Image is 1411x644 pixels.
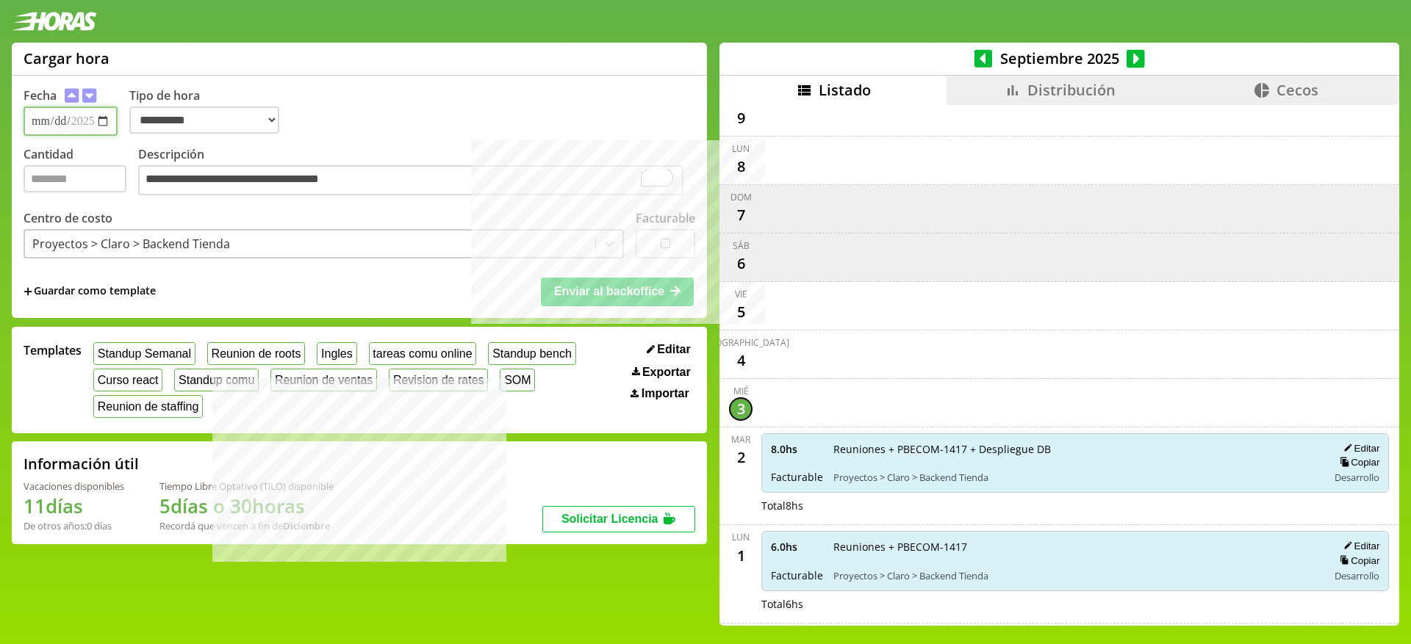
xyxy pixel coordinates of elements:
[174,369,259,391] button: Standup comu
[761,597,1389,611] div: Total 6 hs
[24,165,126,192] input: Cantidad
[24,87,57,104] label: Fecha
[12,12,97,31] img: logotipo
[24,283,156,300] span: +Guardar como template
[692,336,789,349] div: [DEMOGRAPHIC_DATA]
[657,343,690,356] span: Editar
[369,342,477,365] button: tareas comu online
[729,397,753,421] div: 3
[733,385,749,397] div: mié
[1339,540,1379,552] button: Editar
[729,155,753,178] div: 8
[1335,471,1379,484] span: Desarrollo
[93,342,195,365] button: Standup Semanal
[129,87,291,136] label: Tipo de hora
[93,369,162,391] button: Curso react
[159,519,334,532] div: Recordá que vencen a fin de
[628,365,695,380] button: Exportar
[24,454,139,474] h2: Información útil
[771,470,823,484] span: Facturable
[159,493,334,519] h1: 5 días o 30 horas
[636,210,695,226] label: Facturable
[729,300,753,324] div: 5
[1339,442,1379,455] button: Editar
[735,288,747,300] div: vie
[317,342,356,365] button: Ingles
[1335,554,1379,567] button: Copiar
[771,442,823,456] span: 8.0 hs
[389,369,488,391] button: Revision de rates
[270,369,377,391] button: Reunion de ventas
[642,387,689,400] span: Importar
[833,540,1318,554] span: Reuniones + PBECOM-1417
[642,366,691,379] span: Exportar
[833,471,1318,484] span: Proyectos > Claro > Backend Tienda
[500,369,535,391] button: SOM
[24,493,124,519] h1: 11 días
[129,106,279,134] select: Tipo de hora
[1277,80,1318,100] span: Cecos
[93,395,203,418] button: Reunion de staffing
[488,342,575,365] button: Standup bench
[761,499,1389,513] div: Total 8 hs
[24,146,138,200] label: Cantidad
[732,531,750,543] div: lun
[642,342,695,357] button: Editar
[833,442,1318,456] span: Reuniones + PBECOM-1417 + Despliegue DB
[732,142,750,155] div: lun
[24,519,124,532] div: De otros años: 0 días
[542,506,695,532] button: Solicitar Licencia
[24,342,82,358] span: Templates
[729,446,753,469] div: 2
[207,342,305,365] button: Reunion de roots
[733,239,750,252] div: sáb
[731,433,750,446] div: mar
[554,285,664,297] span: Enviar al backoffice
[771,568,823,582] span: Facturable
[833,569,1318,582] span: Proyectos > Claro > Backend Tienda
[1335,456,1379,468] button: Copiar
[24,283,32,300] span: +
[138,165,683,196] textarea: To enrich screen reader interactions, please activate Accessibility in Grammarly extension settings
[541,278,694,305] button: Enviar al backoffice
[729,106,753,130] div: 9
[729,252,753,275] div: 6
[32,236,230,252] div: Proyectos > Claro > Backend Tienda
[24,480,124,493] div: Vacaciones disponibles
[159,480,334,493] div: Tiempo Libre Optativo (TiLO) disponible
[561,513,658,525] span: Solicitar Licencia
[719,105,1399,623] div: scrollable content
[24,210,112,226] label: Centro de costo
[819,80,871,100] span: Listado
[729,203,753,227] div: 7
[1027,80,1116,100] span: Distribución
[283,519,330,532] b: Diciembre
[729,349,753,372] div: 4
[729,543,753,567] div: 1
[138,146,695,200] label: Descripción
[771,540,823,554] span: 6.0 hs
[1335,569,1379,582] span: Desarrollo
[992,48,1127,68] span: Septiembre 2025
[730,191,752,203] div: dom
[24,48,109,68] h1: Cargar hora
